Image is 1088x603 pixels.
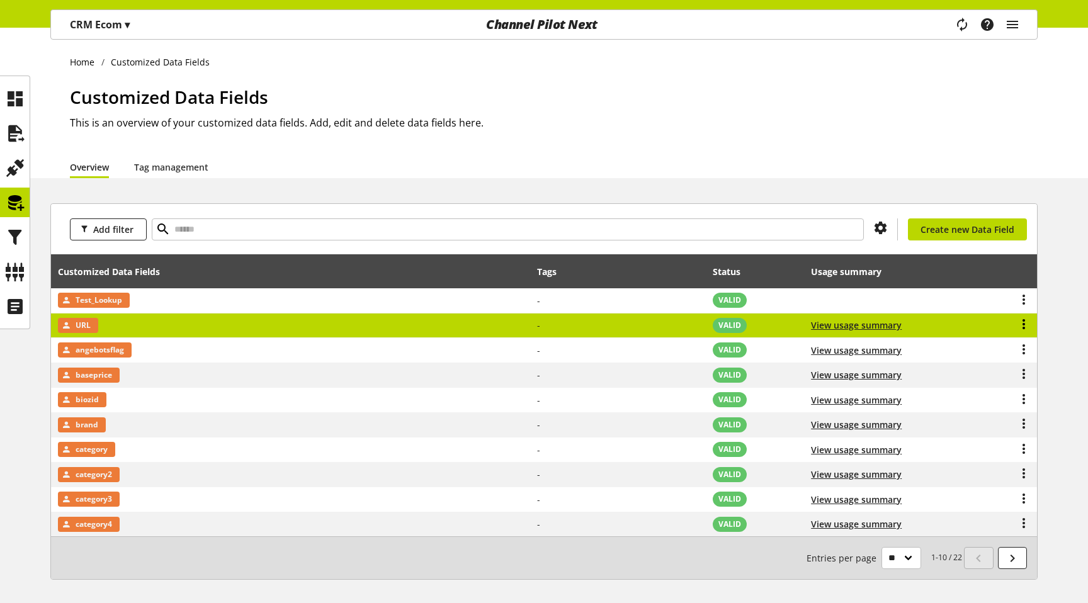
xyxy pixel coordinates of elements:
[811,418,902,431] button: View usage summary
[718,519,741,530] span: VALID
[811,368,902,381] button: View usage summary
[76,368,112,383] span: baseprice
[125,18,130,31] span: ▾
[718,469,741,480] span: VALID
[537,468,540,480] span: -
[537,518,540,530] span: -
[76,492,112,507] span: category3
[76,318,91,333] span: URL
[76,293,122,308] span: Test_Lookup
[811,265,894,278] div: Usage summary
[537,419,540,431] span: -
[713,265,753,278] div: Status
[718,444,741,455] span: VALID
[134,161,208,174] a: Tag management
[807,551,881,565] span: Entries per page
[811,517,902,531] button: View usage summary
[807,547,962,569] small: 1-10 / 22
[811,344,902,357] button: View usage summary
[537,295,540,307] span: -
[70,17,130,32] p: CRM Ecom
[76,392,99,407] span: biozid
[718,493,741,505] span: VALID
[93,223,133,236] span: Add filter
[718,394,741,405] span: VALID
[70,115,1038,130] h2: This is an overview of your customized data fields. Add, edit and delete data fields here.
[718,419,741,431] span: VALID
[537,369,540,381] span: -
[811,493,902,506] button: View usage summary
[811,443,902,456] button: View usage summary
[811,468,902,481] button: View usage summary
[908,218,1027,240] a: Create new Data Field
[921,223,1014,236] span: Create new Data Field
[537,319,540,331] span: -
[811,393,902,407] button: View usage summary
[537,444,540,456] span: -
[537,493,540,505] span: -
[70,218,147,240] button: Add filter
[718,344,741,356] span: VALID
[70,85,268,109] span: Customized Data Fields
[50,9,1038,40] nav: main navigation
[76,417,98,432] span: brand
[76,517,112,532] span: category4
[76,442,108,457] span: category
[537,344,540,356] span: -
[718,295,741,306] span: VALID
[537,394,540,406] span: -
[537,265,557,278] div: Tags
[718,369,741,381] span: VALID
[70,161,109,174] a: Overview
[718,320,741,331] span: VALID
[76,342,124,358] span: angebotsflag
[76,467,112,482] span: category2
[58,265,173,278] div: Customized Data Fields
[811,318,902,332] button: View usage summary
[70,55,101,69] a: Home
